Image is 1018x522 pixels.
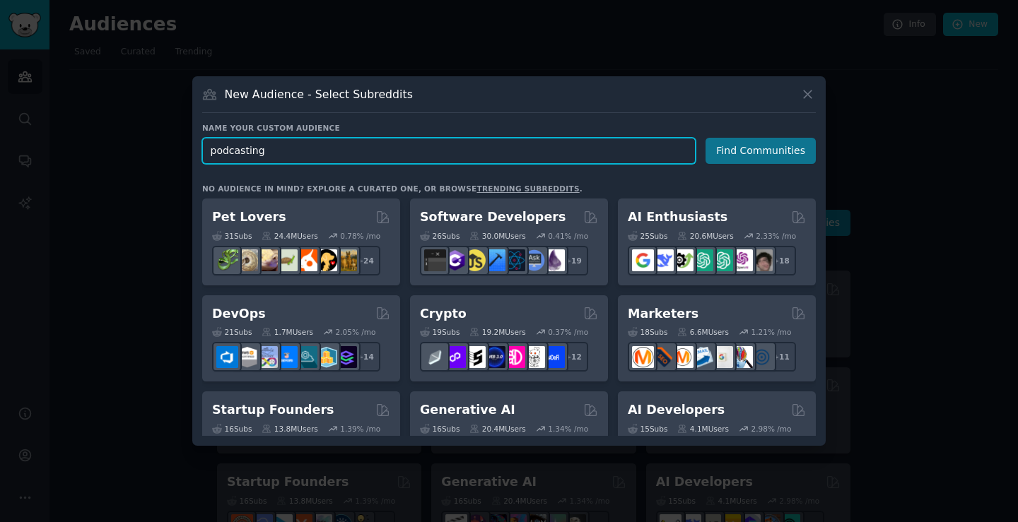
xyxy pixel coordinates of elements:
div: 15 Sub s [628,424,667,434]
div: 19.2M Users [469,327,525,337]
div: 4.1M Users [677,424,729,434]
h2: Startup Founders [212,401,334,419]
h2: AI Developers [628,401,725,419]
div: 1.34 % /mo [548,424,588,434]
button: Find Communities [706,138,816,164]
div: 1.21 % /mo [751,327,792,337]
div: + 14 [351,342,380,372]
div: 19 Sub s [420,327,460,337]
div: + 19 [558,246,588,275]
img: OpenAIDev [731,249,753,271]
div: 31 Sub s [212,231,252,241]
img: Emailmarketing [691,346,713,368]
img: ballpython [236,249,258,271]
img: CryptoNews [523,346,545,368]
img: iOSProgramming [484,249,505,271]
div: 21 Sub s [212,327,252,337]
div: 2.05 % /mo [336,327,376,337]
img: learnjavascript [464,249,486,271]
div: 2.98 % /mo [751,424,792,434]
img: elixir [543,249,565,271]
div: 30.0M Users [469,231,525,241]
img: OnlineMarketing [751,346,773,368]
div: 20.6M Users [677,231,733,241]
img: ethfinance [424,346,446,368]
div: 0.37 % /mo [548,327,588,337]
div: 0.78 % /mo [340,231,380,241]
img: ArtificalIntelligence [751,249,773,271]
h3: New Audience - Select Subreddits [225,87,413,102]
div: 16 Sub s [212,424,252,434]
img: dogbreed [335,249,357,271]
img: aws_cdk [315,346,337,368]
div: 1.7M Users [262,327,313,337]
div: 13.8M Users [262,424,317,434]
h2: DevOps [212,305,266,323]
img: DeepSeek [652,249,674,271]
img: software [424,249,446,271]
div: No audience in mind? Explore a curated one, or browse . [202,184,583,194]
div: 16 Sub s [420,424,460,434]
div: + 12 [558,342,588,372]
img: web3 [484,346,505,368]
div: 1.39 % /mo [340,424,380,434]
img: AWS_Certified_Experts [236,346,258,368]
div: + 18 [766,246,796,275]
img: ethstaker [464,346,486,368]
img: herpetology [216,249,238,271]
div: 24.4M Users [262,231,317,241]
img: chatgpt_prompts_ [711,249,733,271]
h2: Crypto [420,305,467,323]
img: PlatformEngineers [335,346,357,368]
img: defiblockchain [503,346,525,368]
h2: Pet Lovers [212,208,286,226]
img: AskComputerScience [523,249,545,271]
h2: Marketers [628,305,698,323]
img: GoogleGeminiAI [632,249,654,271]
img: cockatiel [296,249,317,271]
h2: AI Enthusiasts [628,208,727,226]
div: 2.33 % /mo [756,231,796,241]
img: platformengineering [296,346,317,368]
img: azuredevops [216,346,238,368]
div: 6.6M Users [677,327,729,337]
img: reactnative [503,249,525,271]
img: bigseo [652,346,674,368]
img: leopardgeckos [256,249,278,271]
img: AItoolsCatalog [672,249,694,271]
div: + 11 [766,342,796,372]
h2: Software Developers [420,208,566,226]
div: 26 Sub s [420,231,460,241]
img: defi_ [543,346,565,368]
div: 18 Sub s [628,327,667,337]
img: DevOpsLinks [276,346,298,368]
img: 0xPolygon [444,346,466,368]
img: googleads [711,346,733,368]
div: 20.4M Users [469,424,525,434]
div: 0.41 % /mo [548,231,588,241]
input: Pick a short name, like "Digital Marketers" or "Movie-Goers" [202,138,696,164]
img: chatgpt_promptDesign [691,249,713,271]
img: content_marketing [632,346,654,368]
img: turtle [276,249,298,271]
img: PetAdvice [315,249,337,271]
img: Docker_DevOps [256,346,278,368]
div: + 24 [351,246,380,275]
h3: Name your custom audience [202,123,816,133]
div: 25 Sub s [628,231,667,241]
a: trending subreddits [476,184,579,193]
h2: Generative AI [420,401,515,419]
img: csharp [444,249,466,271]
img: MarketingResearch [731,346,753,368]
img: AskMarketing [672,346,694,368]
